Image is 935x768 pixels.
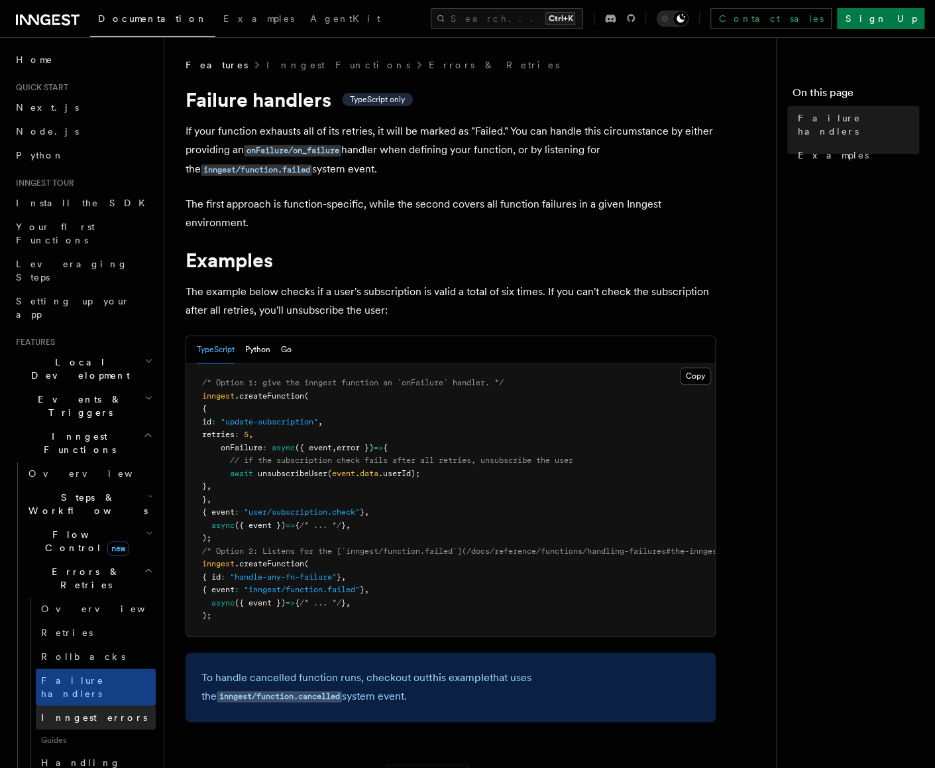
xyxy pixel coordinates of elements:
a: Your first Functions [11,215,156,252]
a: Documentation [90,4,215,37]
span: inngest [202,391,235,401]
a: Inngest errors [36,706,156,730]
span: async [211,598,235,608]
span: .createFunction [235,559,304,568]
span: Rollbacks [41,651,125,662]
span: Leveraging Steps [16,259,128,283]
span: ( [327,469,332,478]
span: , [346,598,351,608]
span: => [374,443,383,452]
span: Node.js [16,126,79,137]
code: inngest/function.failed [201,164,312,176]
p: If your function exhausts all of its retries, it will be marked as "Failed." You can handle this ... [186,122,716,179]
span: ); [202,611,211,620]
span: { [295,598,300,608]
span: } [202,481,207,491]
span: Inngest errors [41,712,147,723]
a: Examples [793,143,919,167]
span: Guides [36,730,156,751]
button: TypeScript [197,336,235,363]
span: ); [202,533,211,543]
a: this example [429,671,490,684]
span: Examples [223,13,294,24]
button: Steps & Workflows [23,485,156,523]
span: Next.js [16,102,79,113]
a: onFailure/on_failure [244,143,341,156]
button: Flow Controlnew [23,523,156,560]
a: Setting up your app [11,289,156,326]
button: Copy [680,367,711,385]
span: retries [202,430,235,439]
span: TypeScript only [350,94,405,105]
span: { event [202,507,235,517]
button: Search...Ctrl+K [431,8,583,29]
a: Leveraging Steps [11,252,156,289]
p: The first approach is function-specific, while the second covers all function failures in a given... [186,195,716,232]
a: Overview [23,462,156,485]
span: inngest [202,559,235,568]
span: Steps & Workflows [23,491,148,517]
button: Events & Triggers [11,387,156,424]
span: { [383,443,388,452]
span: Failure handlers [41,675,104,699]
span: , [332,443,337,452]
span: Retries [41,627,93,638]
a: Inngest Functions [266,58,410,72]
span: Failure handlers [798,111,919,138]
span: { event [202,585,235,594]
span: data [360,469,378,478]
span: Flow Control [23,528,146,554]
span: { [295,521,300,530]
h1: Failure handlers [186,88,716,111]
button: Inngest Functions [11,424,156,462]
span: "update-subscription" [221,417,318,426]
span: } [360,507,364,517]
span: await [230,469,253,478]
span: , [248,430,253,439]
span: "user/subscription.check" [244,507,360,517]
a: Sign Up [837,8,924,29]
a: Node.js [11,119,156,143]
span: ({ event }) [235,521,286,530]
p: The example below checks if a user's subscription is valid a total of six times. If you can't che... [186,283,716,320]
span: : [235,585,239,594]
span: Examples [798,149,869,162]
span: Overview [41,604,178,614]
span: Features [186,58,248,72]
span: "handle-any-fn-failure" [230,572,337,582]
span: } [341,598,346,608]
span: /* Option 1: give the inngest function an `onFailure` handler. */ [202,378,504,387]
span: Python [16,150,64,160]
span: } [341,521,346,530]
span: . [355,469,360,478]
p: To handle cancelled function runs, checkout out that uses the system event. [201,669,700,706]
h4: On this page [793,85,919,106]
span: => [286,598,295,608]
span: ({ event }) [235,598,286,608]
a: inngest/function.failed [201,162,312,175]
a: Retries [36,621,156,645]
span: , [207,495,211,504]
span: unsubscribeUser [258,469,327,478]
span: Errors & Retries [23,565,144,592]
span: async [211,521,235,530]
span: : [211,417,216,426]
button: Toggle dark mode [657,11,688,27]
a: Next.js [11,96,156,119]
span: Quick start [11,82,68,93]
span: error }) [337,443,374,452]
span: event [332,469,355,478]
span: } [337,572,341,582]
span: .createFunction [235,391,304,401]
a: Install the SDK [11,191,156,215]
span: ( [304,391,309,401]
span: Your first Functions [16,222,95,245]
a: Failure handlers [793,106,919,143]
span: ( [304,559,309,568]
span: , [346,521,351,530]
h1: Examples [186,248,716,272]
span: } [202,495,207,504]
a: Home [11,48,156,72]
span: : [235,507,239,517]
a: Errors & Retries [429,58,559,72]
